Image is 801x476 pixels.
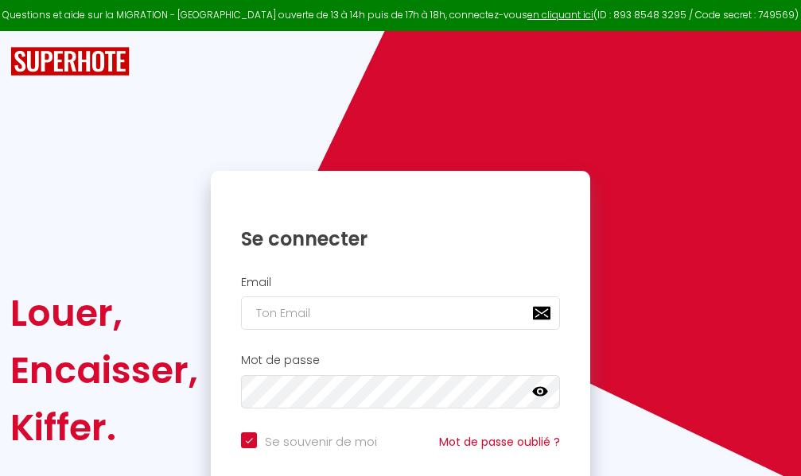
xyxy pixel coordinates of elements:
h2: Email [241,276,560,289]
h2: Mot de passe [241,354,560,367]
img: SuperHote logo [10,47,130,76]
h1: Se connecter [241,226,560,251]
a: en cliquant ici [527,8,593,21]
div: Kiffer. [10,399,198,456]
a: Mot de passe oublié ? [439,434,560,450]
input: Ton Email [241,296,560,330]
div: Louer, [10,284,198,342]
div: Encaisser, [10,342,198,399]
